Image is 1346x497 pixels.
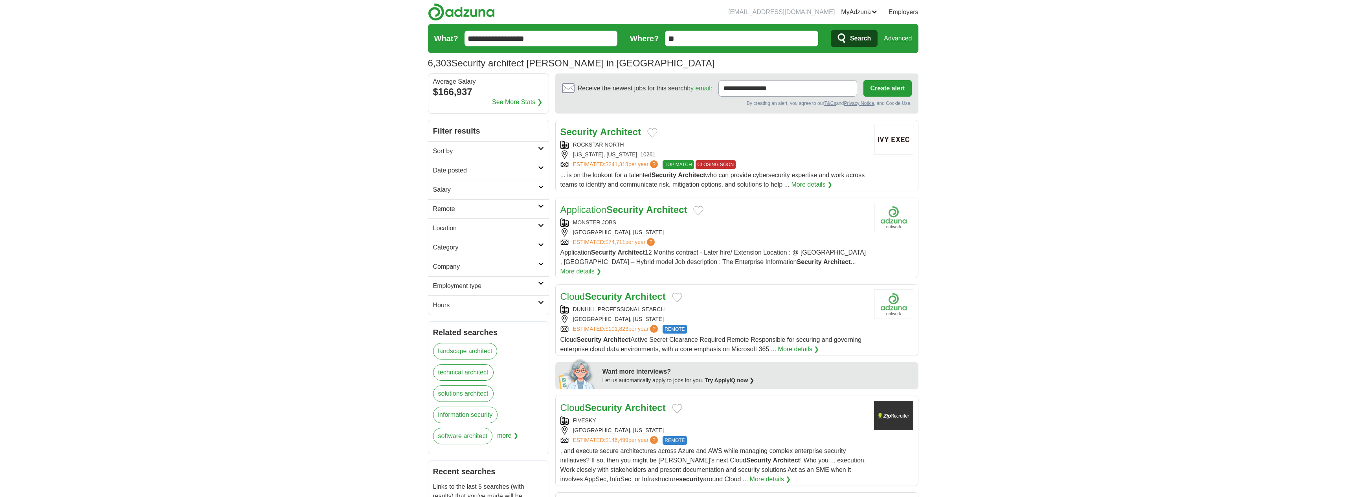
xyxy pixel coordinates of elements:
span: Search [850,31,871,46]
strong: Security [797,259,822,265]
strong: Security [560,127,598,137]
a: Company [428,257,549,276]
a: Security Architect [560,127,641,137]
strong: Architect [823,259,850,265]
div: Let us automatically apply to jobs for you. [602,376,914,385]
li: [EMAIL_ADDRESS][DOMAIN_NAME] [728,7,835,17]
a: More details ❯ [750,475,791,484]
div: [GEOGRAPHIC_DATA], [US_STATE] [560,228,868,237]
h2: Location [433,224,538,233]
h2: Remote [433,204,538,214]
span: ? [647,238,655,246]
div: FIVESKY [560,416,868,425]
strong: Security [591,249,616,256]
span: more ❯ [497,428,518,449]
button: Add to favorite jobs [672,293,682,302]
div: By creating an alert, you agree to our and , and Cookie Use. [562,100,912,107]
a: More details ❯ [560,267,602,276]
a: ESTIMATED:$74,711per year? [573,238,657,246]
span: , and execute secure architectures across Azure and AWS while managing complex enterprise securit... [560,447,866,482]
img: Fivesky logo [874,401,913,430]
h2: Date posted [433,166,538,175]
strong: security [679,476,703,482]
a: More details ❯ [778,345,819,354]
h2: Salary [433,185,538,194]
h2: Sort by [433,147,538,156]
strong: Architect [617,249,645,256]
div: [US_STATE], [US_STATE], 10261 [560,150,868,159]
span: $74,711 [605,239,625,245]
button: Search [831,30,878,47]
strong: Architect [646,204,687,215]
span: $101,823 [605,326,628,332]
a: Sort by [428,141,549,161]
strong: Security [606,204,644,215]
span: REMOTE [663,325,687,334]
a: MyAdzuna [841,7,877,17]
a: DUNHILL PROFESSIONAL SEARCH [573,306,665,312]
a: More details ❯ [791,180,832,189]
span: ? [650,325,658,333]
h2: Recent searches [433,466,544,477]
strong: Architect [603,336,630,343]
span: CLOSING SOON [696,160,736,169]
a: Advanced [884,31,912,46]
button: Add to favorite jobs [672,404,682,413]
span: 6,303 [428,56,452,70]
a: ESTIMATED:$101,823per year? [573,325,660,334]
strong: Architect [600,127,641,137]
a: Remote [428,199,549,218]
div: [GEOGRAPHIC_DATA], [US_STATE] [560,426,868,435]
a: Privacy Notice [844,101,874,106]
strong: Security [585,402,622,413]
button: Add to favorite jobs [647,128,657,138]
a: software architect [433,428,492,444]
span: Application 12 Months contract - Later hire/ Extension Location : @ [GEOGRAPHIC_DATA] , [GEOGRAPH... [560,249,866,265]
a: See More Stats ❯ [492,97,542,107]
a: Location [428,218,549,238]
a: Date posted [428,161,549,180]
a: CloudSecurity Architect [560,291,666,302]
a: Category [428,238,549,257]
h2: Filter results [428,120,549,141]
span: $241,318 [605,161,628,167]
div: $166,937 [433,85,544,99]
a: Employers [889,7,918,17]
div: MONSTER JOBS [560,218,868,227]
div: Average Salary [433,79,544,85]
span: $146,499 [605,437,628,443]
strong: Architect [678,172,705,178]
h2: Employment type [433,281,538,291]
span: ? [650,160,658,168]
strong: Architect [625,291,666,302]
span: ? [650,436,658,444]
a: Salary [428,180,549,199]
h2: Company [433,262,538,271]
h2: Hours [433,301,538,310]
strong: Architect [625,402,666,413]
h2: Related searches [433,326,544,338]
img: Dunhill Professional Search logo [874,290,913,319]
a: Employment type [428,276,549,295]
h1: Security architect [PERSON_NAME] in [GEOGRAPHIC_DATA] [428,58,715,68]
strong: Security [746,457,771,464]
a: Hours [428,295,549,315]
a: ApplicationSecurity Architect [560,204,687,215]
span: Cloud Active Secret Clearance Required Remote Responsible for securing and governing enterprise c... [560,336,862,352]
span: TOP MATCH [663,160,694,169]
a: landscape architect [433,343,498,359]
a: CloudSecurity Architect [560,402,666,413]
a: technical architect [433,364,494,381]
strong: Security [652,172,676,178]
div: ROCKSTAR NORTH [560,141,868,149]
img: Adzuna logo [428,3,495,21]
label: What? [434,33,458,44]
strong: Security [585,291,622,302]
a: information security [433,407,498,423]
img: apply-iq-scientist.png [558,358,597,389]
a: solutions architect [433,385,494,402]
a: by email [687,85,711,92]
a: T&Cs [824,101,836,106]
strong: Architect [773,457,800,464]
div: [GEOGRAPHIC_DATA], [US_STATE] [560,315,868,323]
